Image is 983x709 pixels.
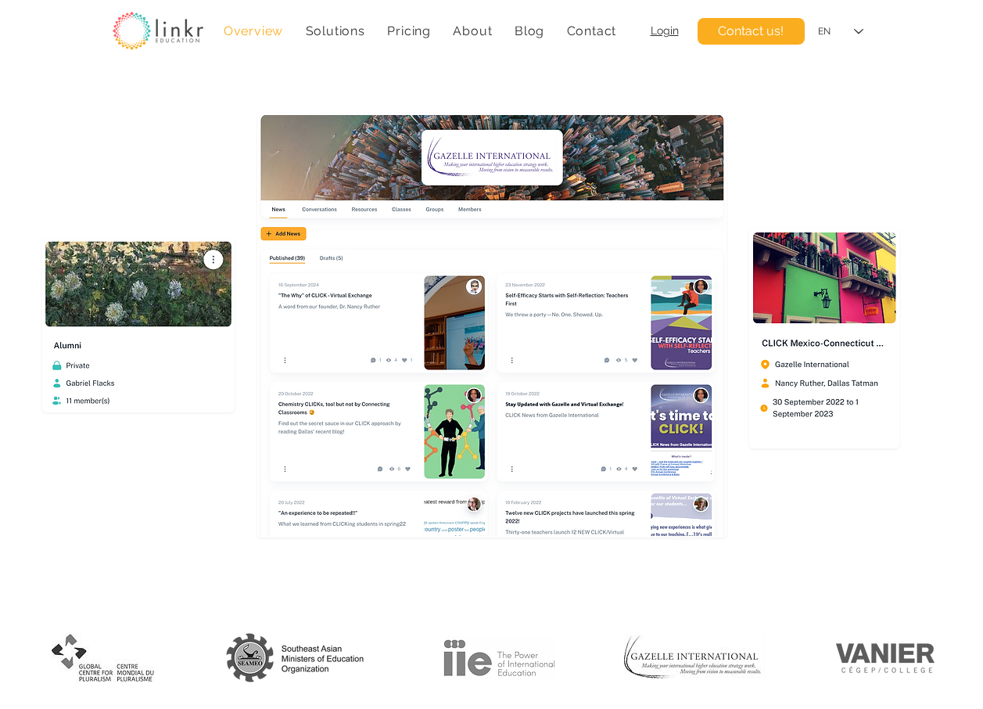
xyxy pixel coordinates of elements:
div: Solutions [297,16,373,46]
img: logo_pluralism_edited.jpg [52,633,154,682]
img: linkr_logo_transparentbg.png [113,12,203,50]
span: Contact [567,23,617,38]
span: Pricing [387,23,431,38]
a: Pricing [379,16,439,46]
nav: Site [216,16,625,46]
a: Overview [216,16,292,46]
img: linkr hero 2.png [751,230,898,447]
a: Contact [558,16,624,46]
a: Blog [507,16,553,46]
img: linkr hero 4.png [44,240,233,411]
img: linkr hero 1.png [259,115,725,536]
img: logo_gazelle_edited.jpg [624,634,765,682]
div: EN [818,25,831,38]
span: About [453,23,492,38]
div: About [445,16,500,46]
a: Login [651,24,679,37]
span: Overview [224,23,283,38]
span: Solutions [306,23,365,38]
span: Contact us! [718,23,784,40]
span: Blog [515,23,544,38]
img: institute-of-international-education-iie-logo-nb.png [443,635,555,680]
img: logo-red_edited.png [836,632,935,684]
div: Language Selector: English [807,14,874,49]
a: Contact us! [698,18,805,45]
img: Logo SEAMEO_bw.png [224,631,366,684]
